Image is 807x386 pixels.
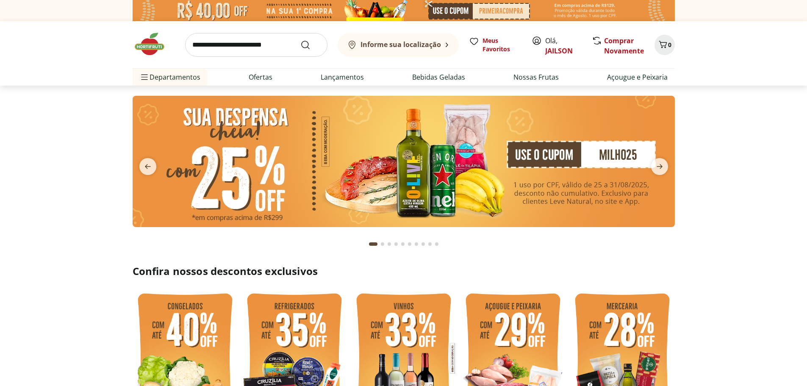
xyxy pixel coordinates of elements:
a: Nossas Frutas [513,72,559,82]
a: Açougue e Peixaria [607,72,668,82]
span: Meus Favoritos [483,36,521,53]
button: Menu [139,67,150,87]
a: Comprar Novamente [604,36,644,56]
input: search [185,33,327,57]
button: Submit Search [300,40,321,50]
b: Informe sua localização [361,40,441,49]
button: Go to page 5 from fs-carousel [399,234,406,254]
img: cupom [133,96,675,227]
button: Informe sua localização [338,33,459,57]
a: Lançamentos [321,72,364,82]
a: Ofertas [249,72,272,82]
h2: Confira nossos descontos exclusivos [133,264,675,278]
button: Go to page 2 from fs-carousel [379,234,386,254]
span: 0 [668,41,671,49]
a: Meus Favoritos [469,36,521,53]
button: Current page from fs-carousel [367,234,379,254]
span: Departamentos [139,67,200,87]
img: Hortifruti [133,31,175,57]
button: Go to page 10 from fs-carousel [433,234,440,254]
button: next [644,158,675,175]
a: Bebidas Geladas [412,72,465,82]
button: previous [133,158,163,175]
button: Go to page 9 from fs-carousel [427,234,433,254]
a: JAILSON [545,46,573,56]
button: Go to page 4 from fs-carousel [393,234,399,254]
span: Olá, [545,36,583,56]
button: Go to page 6 from fs-carousel [406,234,413,254]
button: Go to page 3 from fs-carousel [386,234,393,254]
button: Go to page 7 from fs-carousel [413,234,420,254]
button: Carrinho [654,35,675,55]
button: Go to page 8 from fs-carousel [420,234,427,254]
